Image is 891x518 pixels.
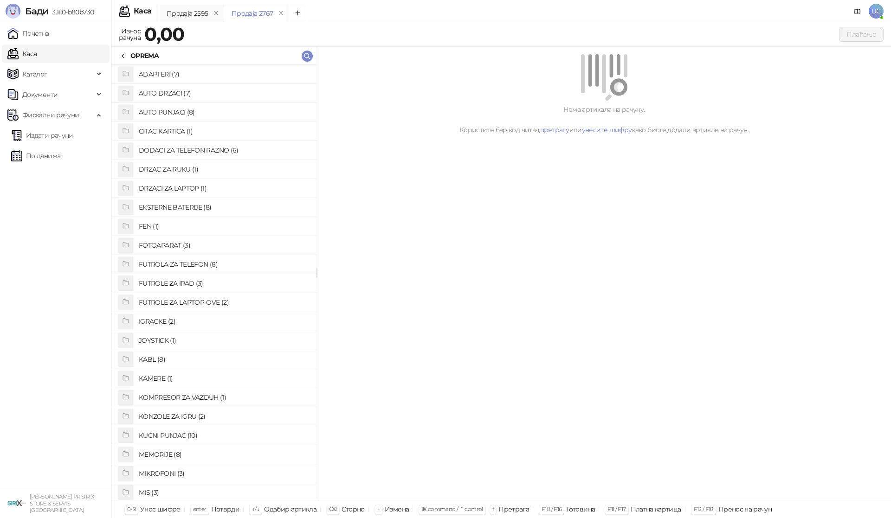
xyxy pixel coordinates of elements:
div: Продаја 2767 [232,8,273,19]
span: UĆ [869,4,884,19]
button: Плаћање [839,27,884,42]
span: F11 / F17 [607,505,626,512]
h4: MIS (3) [139,485,309,500]
div: Пренос на рачун [718,503,772,515]
span: ⌫ [329,505,336,512]
div: Платна картица [631,503,681,515]
div: Нема артикала на рачуну. Користите бар код читач, или како бисте додали артикле на рачун. [328,104,880,135]
span: + [377,505,380,512]
a: претрагу [540,126,569,134]
h4: KABL (8) [139,352,309,367]
h4: MEMORIJE (8) [139,447,309,462]
h4: AUTO PUNJACI (8) [139,105,309,120]
h4: DODACI ZA TELEFON RAZNO (6) [139,143,309,158]
small: [PERSON_NAME] PR SIRIX STORE & SERVIS [GEOGRAPHIC_DATA] [30,493,94,513]
div: Износ рачуна [117,25,142,44]
div: Претрага [498,503,529,515]
a: Каса [7,45,37,63]
div: Измена [385,503,409,515]
h4: KUCNI PUNJAC (10) [139,428,309,443]
span: ↑/↓ [252,505,259,512]
h4: EKSTERNE BATERIJE (8) [139,200,309,215]
h4: KONZOLE ZA IGRU (2) [139,409,309,424]
span: 0-9 [127,505,136,512]
span: ⌘ command / ⌃ control [421,505,483,512]
button: remove [275,9,287,17]
a: Документација [850,4,865,19]
div: Потврди [211,503,240,515]
a: По данима [11,147,60,165]
h4: CITAC KARTICA (1) [139,124,309,139]
h4: ADAPTERI (7) [139,67,309,82]
h4: AUTO DRZACI (7) [139,86,309,101]
a: Издати рачуни [11,126,73,145]
div: Продаја 2595 [167,8,208,19]
div: grid [112,65,316,500]
h4: MIKROFONI (3) [139,466,309,481]
h4: DRZAC ZA RUKU (1) [139,162,309,177]
h4: FUTROLE ZA LAPTOP-OVE (2) [139,295,309,310]
div: Каса [134,7,151,15]
img: Logo [6,4,20,19]
div: Одабир артикла [264,503,316,515]
h4: JOYSTICK (1) [139,333,309,348]
div: OPREMA [130,51,159,61]
strong: 0,00 [144,23,184,45]
h4: FEN (1) [139,219,309,234]
span: Фискални рачуни [22,106,79,124]
h4: KAMERE (1) [139,371,309,386]
div: Сторно [342,503,365,515]
span: enter [193,505,207,512]
span: Бади [25,6,48,17]
span: Каталог [22,65,47,83]
a: унесите шифру [582,126,632,134]
h4: FUTROLE ZA IPAD (3) [139,276,309,291]
h4: DRZACI ZA LAPTOP (1) [139,181,309,196]
h4: IGRACKE (2) [139,314,309,329]
button: remove [210,9,222,17]
img: 64x64-companyLogo-cb9a1907-c9b0-4601-bb5e-5084e694c383.png [7,494,26,512]
span: F10 / F16 [542,505,562,512]
span: 3.11.0-b80b730 [48,8,94,16]
span: f [492,505,494,512]
span: Документи [22,85,58,104]
h4: FOTOAPARAT (3) [139,238,309,253]
div: Готовина [566,503,595,515]
div: Унос шифре [140,503,181,515]
h4: FUTROLA ZA TELEFON (8) [139,257,309,272]
h4: KOMPRESOR ZA VAZDUH (1) [139,390,309,405]
span: F12 / F18 [694,505,714,512]
button: Add tab [289,4,307,22]
a: Почетна [7,24,49,43]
